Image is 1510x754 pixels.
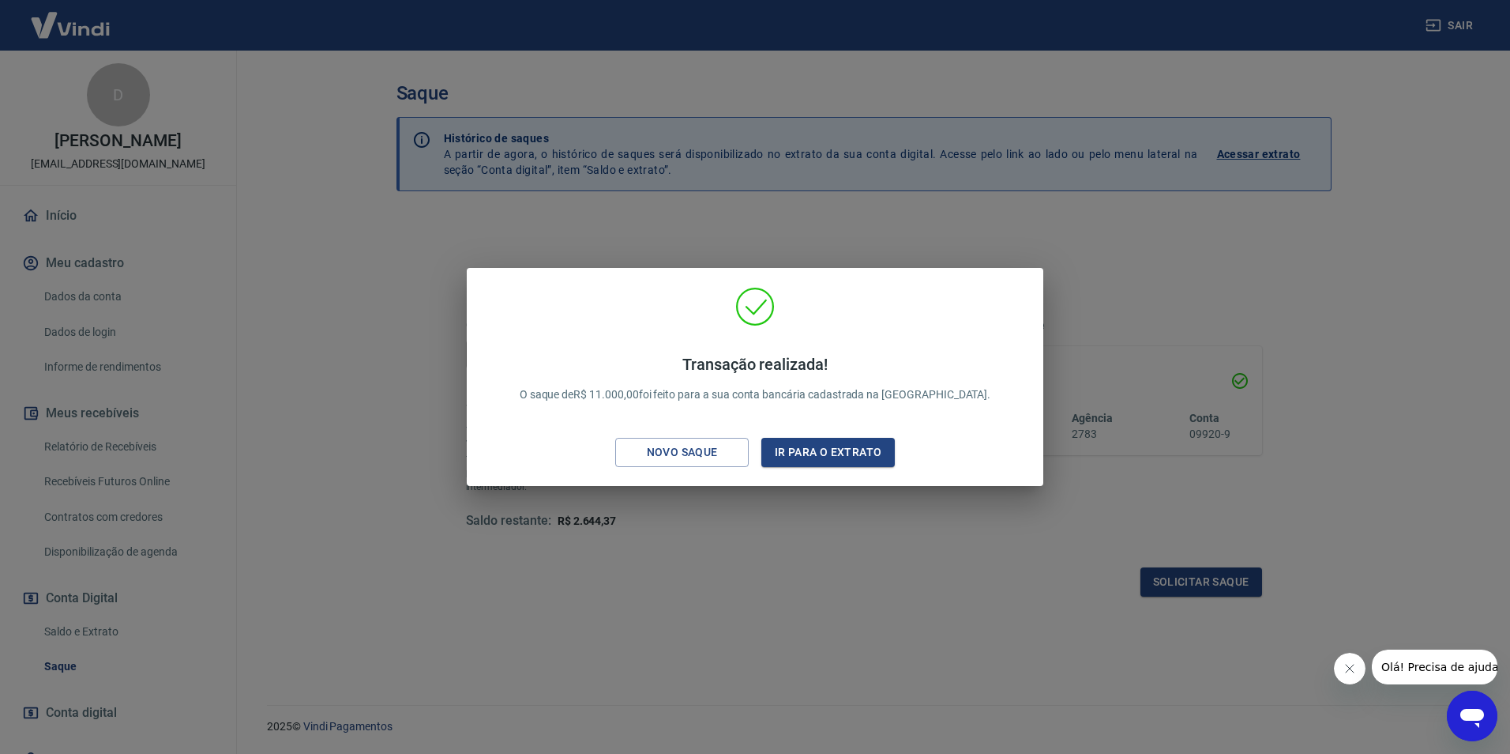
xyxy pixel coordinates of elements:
[615,438,749,467] button: Novo saque
[761,438,895,467] button: Ir para o extrato
[1447,691,1497,741] iframe: Botão para abrir a janela de mensagens
[9,11,133,24] span: Olá! Precisa de ajuda?
[628,443,737,462] div: Novo saque
[520,355,991,403] p: O saque de R$ 11.000,00 foi feito para a sua conta bancária cadastrada na [GEOGRAPHIC_DATA].
[1334,653,1365,684] iframe: Fechar mensagem
[520,355,991,374] h4: Transação realizada!
[1372,650,1497,684] iframe: Mensagem da empresa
